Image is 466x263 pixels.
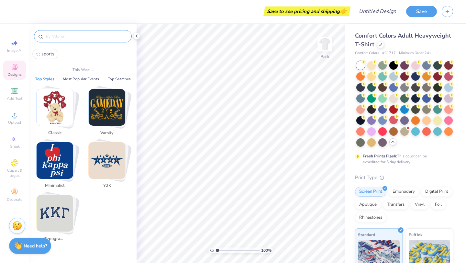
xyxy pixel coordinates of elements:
[355,174,453,181] div: Print Type
[388,187,419,197] div: Embroidery
[37,142,73,179] img: Minimalist
[44,236,65,242] span: Typography
[7,48,22,53] span: Image AI
[363,154,397,159] strong: Fresh Prints Flash:
[7,96,22,101] span: Add Text
[32,89,81,139] button: Stack Card Button Classic
[382,51,396,56] span: # C1717
[399,51,431,56] span: Minimum Order: 24 +
[358,231,375,238] span: Standard
[3,168,26,178] span: Clipart & logos
[355,32,451,48] span: Comfort Colors Adult Heavyweight T-Shirt
[45,33,128,40] input: Try "Alpha"
[84,89,133,139] button: Stack Card Button Varsity
[340,7,347,15] span: 👉
[318,38,331,51] img: Back
[406,6,437,17] button: Save
[32,142,81,192] button: Stack Card Button Minimalist
[265,6,349,16] div: Save to see pricing and shipping
[355,213,386,223] div: Rhinestones
[61,76,101,82] button: Most Popular Events
[421,187,452,197] div: Digital Print
[44,183,65,189] span: Minimalist
[41,51,54,57] span: sports
[89,89,125,126] img: Varsity
[321,54,329,60] div: Back
[106,76,133,82] button: Top Searches
[84,142,133,192] button: Stack Card Button Y2K
[10,144,20,149] span: Greek
[44,130,65,136] span: Classic
[431,200,446,210] div: Foil
[24,243,47,249] strong: Need help?
[37,89,73,126] img: Classic
[96,183,117,189] span: Y2K
[409,231,422,238] span: Puff Ink
[363,153,442,165] div: This color can be expedited for 5 day delivery.
[355,187,386,197] div: Screen Print
[89,142,125,179] img: Y2K
[383,200,409,210] div: Transfers
[354,5,401,18] input: Untitled Design
[8,120,21,125] span: Upload
[37,195,73,232] img: Typography
[355,200,381,210] div: Applique
[411,200,429,210] div: Vinyl
[355,51,379,56] span: Comfort Colors
[33,76,56,82] button: Top Styles
[72,67,94,73] p: This Week's
[7,197,22,202] span: Decorate
[7,72,22,77] span: Designs
[261,247,272,253] span: 100 %
[32,49,58,59] button: sports0
[32,195,81,245] button: Stack Card Button Typography
[96,130,117,136] span: Varsity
